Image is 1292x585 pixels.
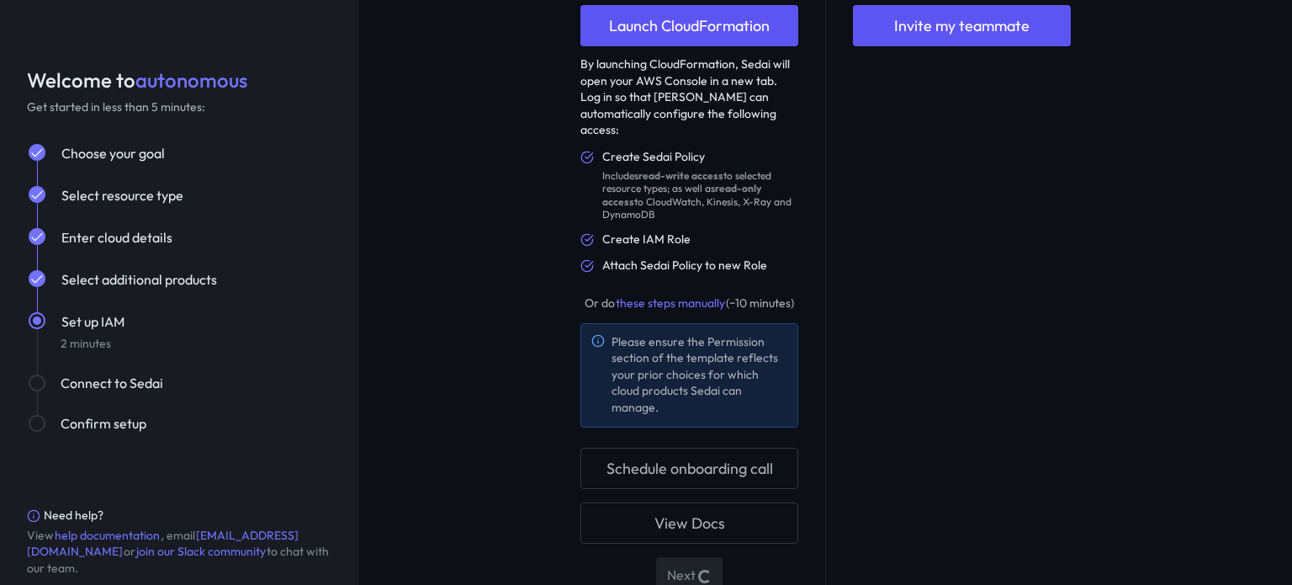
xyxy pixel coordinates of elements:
[602,182,761,208] strong: read-only access
[580,448,798,489] button: Schedule onboarding call
[580,503,798,544] a: View Docs
[27,68,332,93] div: Welcome to
[27,99,332,116] div: Get started in less than 5 minutes:
[61,336,332,353] div: 2 minutes
[135,67,247,93] span: autonomous
[580,5,798,46] a: Launch CloudFormation
[135,543,267,560] a: join our Slack community
[61,142,166,164] button: Choose your goal
[27,528,332,577] div: View , email or to chat with our team.
[853,5,1071,46] button: Invite my teammate
[61,226,173,248] button: Enter cloud details
[612,334,787,417] div: Please ensure the Permission section of the template reflects your prior choices for which cloud ...
[61,413,332,433] div: Confirm setup
[61,373,332,393] div: Connect to Sedai
[44,508,103,524] div: Need help?
[54,527,161,544] a: help documentation
[27,527,299,561] a: [EMAIL_ADDRESS][DOMAIN_NAME]
[61,184,184,206] button: Select resource type
[602,258,767,274] div: Attach Sedai Policy to new Role
[580,295,798,313] div: Or do (~10 minutes)
[638,169,723,182] strong: read-write access
[61,269,218,290] button: Select additional products
[615,295,726,313] button: these steps manually
[602,169,798,221] div: Includes to selected resource types; as well as to CloudWatch, Kinesis, X-Ray and DynamoDB
[580,56,798,139] div: By launching CloudFormation, Sedai will open your AWS Console in a new tab. Log in so that [PERSO...
[61,311,125,332] button: Set up IAM
[602,149,798,166] div: Create Sedai Policy
[602,231,691,248] div: Create IAM Role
